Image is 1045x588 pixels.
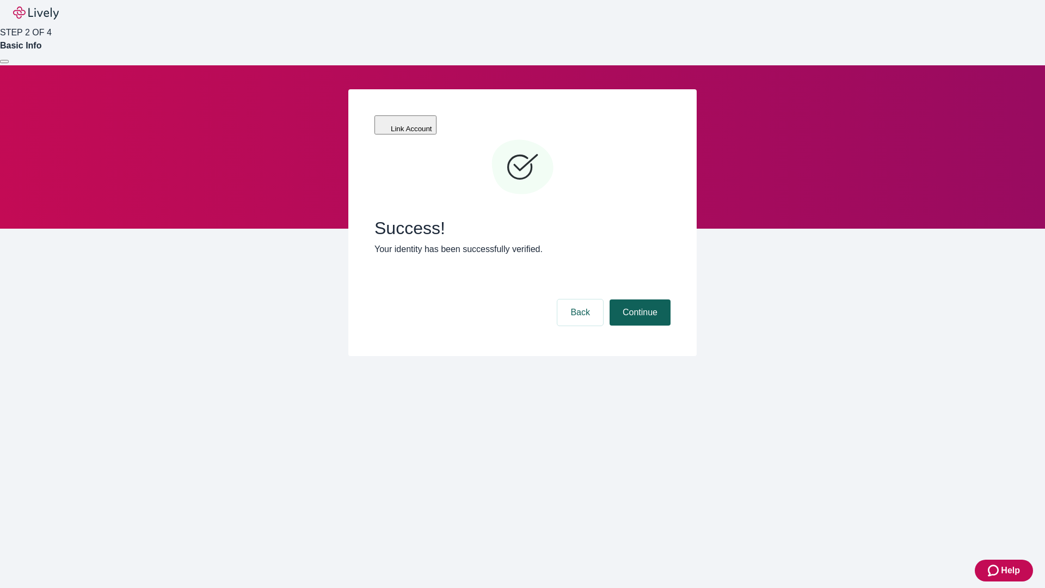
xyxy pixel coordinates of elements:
button: Back [557,299,603,326]
svg: Checkmark icon [490,135,555,200]
span: Help [1001,564,1020,577]
p: Your identity has been successfully verified. [374,243,671,256]
button: Link Account [374,115,437,134]
button: Zendesk support iconHelp [975,560,1033,581]
span: Success! [374,218,671,238]
svg: Zendesk support icon [988,564,1001,577]
button: Continue [610,299,671,326]
img: Lively [13,7,59,20]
